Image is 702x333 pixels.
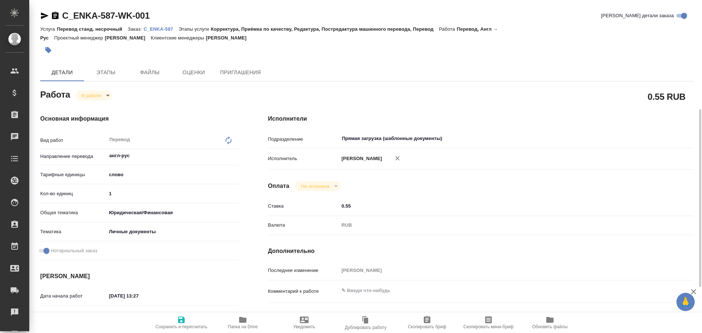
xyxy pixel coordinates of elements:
[654,138,656,139] button: Open
[40,11,49,20] button: Скопировать ссылку для ЯМессенджера
[76,91,112,101] div: В работе
[268,222,339,229] p: Валюта
[151,313,212,333] button: Сохранить и пересчитать
[106,226,239,238] div: Личные документы
[45,68,80,77] span: Детали
[211,26,439,32] p: Корректура, Приёмка по качеству, Редактура, Постредактура машинного перевода, Перевод
[439,26,457,32] p: Работа
[601,12,674,19] span: [PERSON_NAME] детали заказа
[676,293,695,311] button: 🙏
[648,90,686,103] h2: 0.55 RUB
[54,35,105,41] p: Проектный менеджер
[40,292,106,300] p: Дата начала работ
[268,155,339,162] p: Исполнитель
[295,181,340,191] div: В работе
[79,92,103,99] button: В работе
[40,209,106,216] p: Общая тематика
[40,87,70,101] h2: Работа
[268,247,694,256] h4: Дополнительно
[40,272,239,281] h4: [PERSON_NAME]
[51,11,60,20] button: Скопировать ссылку
[235,155,236,156] button: Open
[106,188,239,199] input: ✎ Введи что-нибудь
[88,68,124,77] span: Этапы
[212,313,273,333] button: Папка на Drive
[40,190,106,197] p: Кол-во единиц
[228,324,258,329] span: Папка на Drive
[40,228,106,235] p: Тематика
[40,26,57,32] p: Услуга
[268,114,694,123] h4: Исполнители
[408,324,446,329] span: Скопировать бриф
[293,324,315,329] span: Уведомить
[151,35,206,41] p: Клиентские менеджеры
[128,26,143,32] p: Заказ:
[106,169,239,181] div: слово
[335,313,396,333] button: Дублировать работу
[299,183,331,189] button: Не оплачена
[179,26,211,32] p: Этапы услуги
[458,313,519,333] button: Скопировать мини-бриф
[40,153,106,160] p: Направление перевода
[339,201,658,211] input: ✎ Введи что-нибудь
[57,26,128,32] p: Перевод станд. несрочный
[40,42,56,58] button: Добавить тэг
[268,203,339,210] p: Ставка
[389,150,405,166] button: Удалить исполнителя
[106,291,170,301] input: ✎ Введи что-нибудь
[132,68,167,77] span: Файлы
[105,35,151,41] p: [PERSON_NAME]
[463,324,513,329] span: Скопировать мини-бриф
[206,35,252,41] p: [PERSON_NAME]
[106,311,170,322] input: Пустое поле
[51,247,97,254] span: Нотариальный заказ
[40,137,106,144] p: Вид работ
[268,288,339,295] p: Комментарий к работе
[176,68,211,77] span: Оценки
[106,207,239,219] div: Юридическая/Финансовая
[40,171,106,178] p: Тарифные единицы
[532,324,568,329] span: Обновить файлы
[679,294,692,310] span: 🙏
[155,324,207,329] span: Сохранить и пересчитать
[220,68,261,77] span: Приглашения
[144,26,179,32] a: C_ENKA-587
[268,267,339,274] p: Последнее изменение
[40,114,239,123] h4: Основная информация
[339,265,658,276] input: Пустое поле
[345,325,386,330] span: Дублировать работу
[268,136,339,143] p: Подразделение
[339,155,382,162] p: [PERSON_NAME]
[273,313,335,333] button: Уведомить
[519,313,581,333] button: Обновить файлы
[62,11,150,20] a: C_ENKA-587-WK-001
[339,219,658,231] div: RUB
[396,313,458,333] button: Скопировать бриф
[268,182,290,190] h4: Оплата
